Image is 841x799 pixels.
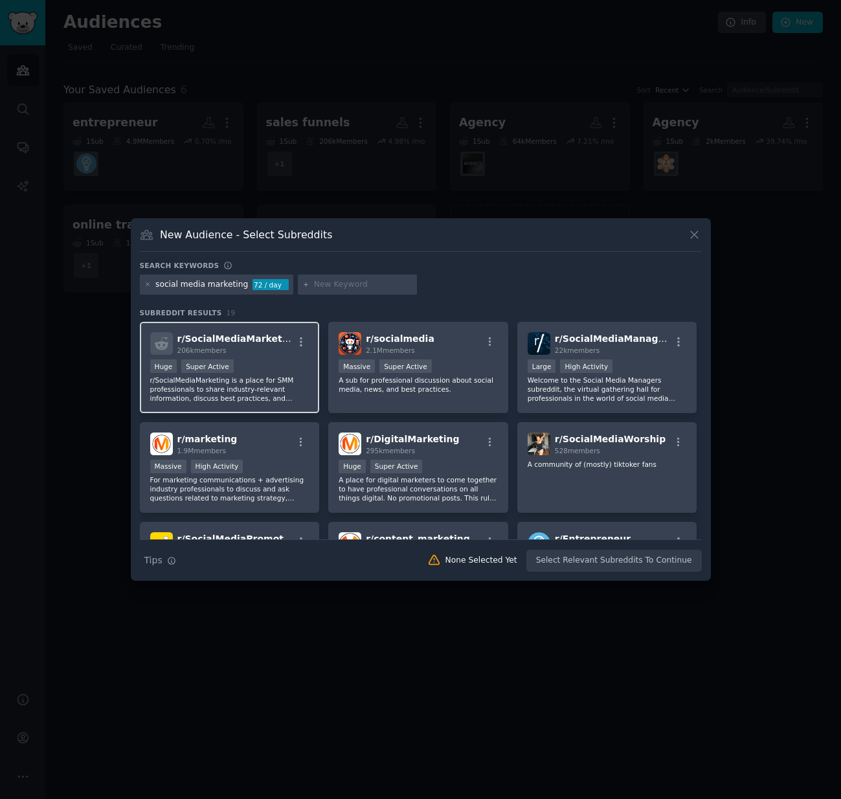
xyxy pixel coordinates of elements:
span: 1.9M members [177,447,227,455]
span: Subreddit Results [140,308,222,317]
span: 19 [227,309,236,317]
span: 528 members [555,447,600,455]
div: Super Active [181,359,234,373]
span: r/ content_marketing [366,534,470,544]
p: r/SocialMediaMarketing is a place for SMM professionals to share industry-relevant information, d... [150,376,309,403]
div: High Activity [560,359,612,373]
div: Super Active [370,460,423,473]
div: Huge [339,460,366,473]
div: Large [528,359,556,373]
span: r/ SocialMediaMarketing [177,333,298,344]
img: SocialMediaWorship [528,433,550,455]
img: DigitalMarketing [339,433,361,455]
p: For marketing communications + advertising industry professionals to discuss and ask questions re... [150,475,309,502]
img: content_marketing [339,532,361,555]
span: r/ DigitalMarketing [366,434,459,444]
p: A sub for professional discussion about social media, news, and best practices. [339,376,498,394]
button: Tips [140,549,181,572]
span: r/ SocialMediaManagers [555,333,674,344]
div: 72 / day [252,279,289,291]
img: marketing [150,433,173,455]
img: SocialMediaManagers [528,332,550,355]
div: Huge [150,359,177,373]
p: A place for digital marketers to come together to have professional conversations on all things d... [339,475,498,502]
span: r/ marketing [177,434,238,444]
span: r/ socialmedia [366,333,434,344]
p: Welcome to the Social Media Managers subreddit, the virtual gathering hall for professionals in t... [528,376,687,403]
span: 295k members [366,447,415,455]
span: r/ SocialMediaWorship [555,434,666,444]
span: Tips [144,554,163,567]
img: socialmedia [339,332,361,355]
span: 206k members [177,346,227,354]
div: social media marketing [155,279,248,291]
div: Massive [150,460,186,473]
img: Entrepreneur [528,532,550,555]
div: Massive [339,359,375,373]
input: New Keyword [314,279,412,291]
span: 22k members [555,346,600,354]
h3: New Audience - Select Subreddits [160,228,332,242]
p: A community of (mostly) tiktoker fans [528,460,687,469]
div: Super Active [379,359,432,373]
span: 2.1M members [366,346,415,354]
div: High Activity [191,460,243,473]
span: r/ SocialMediaPromotion [177,534,300,544]
div: None Selected Yet [445,555,517,567]
img: SocialMediaPromotion [150,532,173,555]
h3: Search keywords [140,261,219,270]
span: r/ Entrepreneur [555,534,631,544]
